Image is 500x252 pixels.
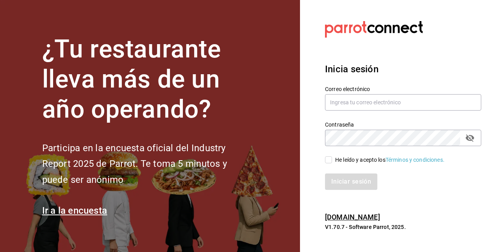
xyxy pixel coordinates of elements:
[325,213,380,221] a: [DOMAIN_NAME]
[325,223,481,231] p: V1.70.7 - Software Parrot, 2025.
[325,94,481,111] input: Ingresa tu correo electrónico
[325,62,481,76] h3: Inicia sesión
[325,122,481,127] label: Contraseña
[325,86,481,92] label: Correo electrónico
[335,156,445,164] div: He leído y acepto los
[386,157,445,163] a: Términos y condiciones.
[42,140,253,188] h2: Participa en la encuesta oficial del Industry Report 2025 de Parrot. Te toma 5 minutos y puede se...
[42,205,107,216] a: Ir a la encuesta
[42,34,253,124] h1: ¿Tu restaurante lleva más de un año operando?
[463,131,477,145] button: Campo de contraseña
